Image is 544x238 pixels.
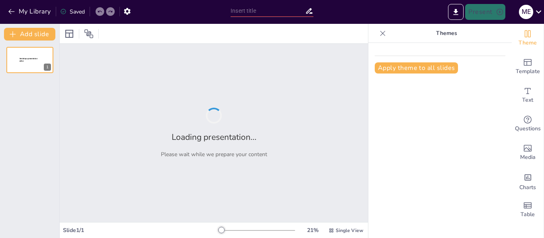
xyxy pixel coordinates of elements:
span: Sendsteps presentation editor [20,58,37,62]
p: Please wait while we prepare your content [161,151,267,158]
button: My Library [6,5,54,18]
div: Change the overall theme [512,24,544,52]
h2: Loading presentation... [172,132,256,143]
div: Add images, graphics, shapes or video [512,138,544,167]
div: M e [519,5,533,19]
button: M e [519,4,533,20]
div: Add text boxes [512,81,544,110]
button: Apply theme to all slides [375,62,458,74]
button: Present [465,4,505,20]
div: Add ready made slides [512,52,544,81]
span: Template [516,67,540,76]
input: Insert title [231,5,305,17]
button: Export to PowerPoint [448,4,464,20]
span: Table [521,210,535,219]
span: Charts [519,183,536,192]
div: 1 [44,64,51,71]
div: 21 % [303,226,322,234]
div: Add a table [512,195,544,224]
div: 1 [6,47,53,73]
div: Layout [63,27,76,40]
span: Questions [515,124,541,133]
span: Theme [519,39,537,47]
div: Add charts and graphs [512,167,544,195]
span: Text [522,96,533,104]
p: Themes [389,24,504,43]
span: Media [520,153,536,162]
div: Get real-time input from your audience [512,110,544,138]
div: Saved [60,8,85,15]
span: Position [84,29,94,39]
button: Add slide [4,28,55,41]
span: Single View [336,227,363,234]
div: Slide 1 / 1 [63,226,219,234]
